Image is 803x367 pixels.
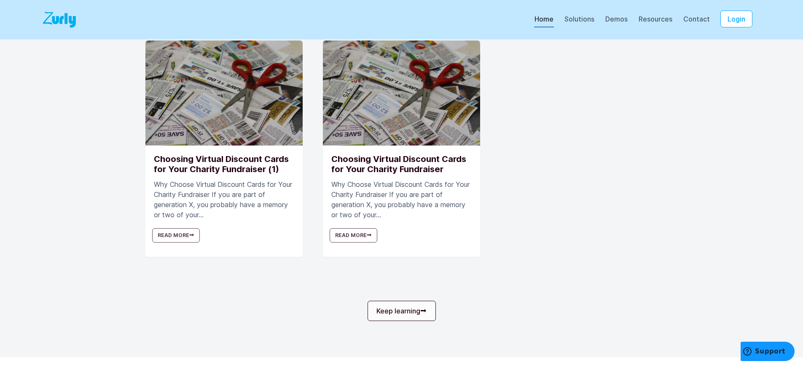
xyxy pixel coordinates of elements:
img: Logo [40,10,81,29]
div: Solutions [564,14,595,28]
a: Read More⮕ [330,228,377,243]
iframe: Opens a widget where you can find more information [741,342,795,363]
a: Read More⮕ [152,228,200,243]
h3: Choosing Virtual Discount Cards for Your Charity Fundraiser (1) [154,154,294,179]
a: Contact [683,15,710,27]
button: Login [720,11,752,27]
h3: Choosing Virtual Discount Cards for Your Charity Fundraiser [331,154,472,179]
a: Home [534,15,554,27]
a: Login [710,15,763,23]
a: Keep learning⮕ [368,301,436,321]
p: Why Choose Virtual Discount Cards for Your Charity Fundraiser If you are part of generation X, yo... [154,179,294,220]
p: Why Choose Virtual Discount Cards for Your Charity Fundraiser If you are part of generation X, yo... [331,179,472,220]
img: How to choose virtual discount cards for charity fundraisers [323,40,480,146]
a: Demos [605,15,628,27]
img: How to choose virtual discount cards for charity fundraisers [145,40,303,146]
a: Resources [638,15,673,27]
